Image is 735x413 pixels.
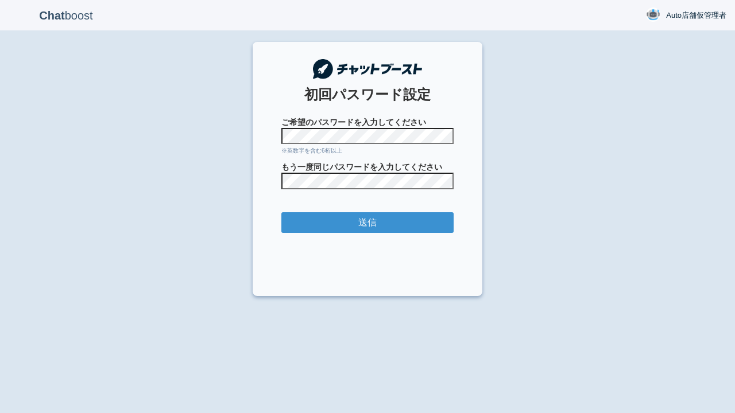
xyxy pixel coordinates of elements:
[313,59,422,79] img: チャットブースト
[646,7,660,22] img: User Image
[666,10,726,21] span: Auto店舗仮管理者
[9,1,123,30] p: boost
[39,9,64,22] b: Chat
[281,116,454,128] span: ご希望のパスワードを入力してください
[281,212,454,233] input: 送信
[281,147,454,155] div: ※英数字を含む6桁以上
[281,161,454,173] span: もう一度同じパスワードを入力してください
[281,85,454,104] div: 初回パスワード設定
